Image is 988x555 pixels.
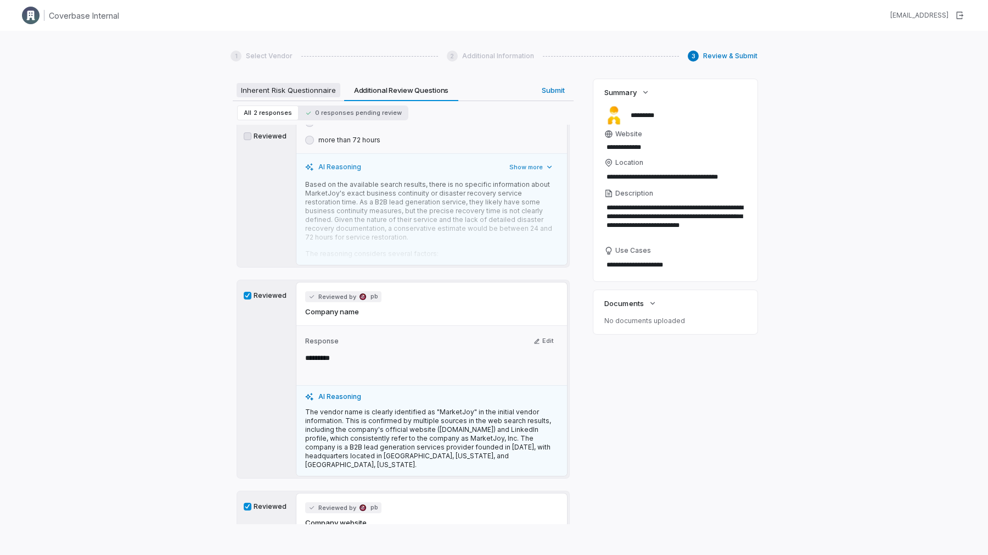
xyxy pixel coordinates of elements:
span: Location [615,158,643,167]
div: [EMAIL_ADDRESS] [890,11,948,20]
span: pb [370,292,378,301]
button: Reviewed [244,503,251,510]
span: Review & Submit [703,52,757,60]
p: No documents uploaded [604,317,746,325]
button: Edit [529,335,558,348]
label: Reviewed [244,132,288,141]
span: Reviewed by [305,291,381,302]
label: Reviewed [244,502,288,511]
span: Use Cases [615,246,651,255]
span: Description [615,189,653,198]
label: Response [305,337,527,346]
button: Summary [601,82,653,102]
textarea: Description [604,200,746,242]
button: Documents [601,293,660,313]
span: Summary [604,87,636,97]
button: Reviewed [244,132,251,140]
img: pb null avatar [360,293,366,300]
button: All [237,106,299,120]
span: pb [370,503,378,512]
button: Reviewed [244,292,251,299]
label: Reviewed [244,291,288,300]
span: 2 responses [254,109,292,117]
h1: Coverbase Internal [49,10,119,21]
img: pb null avatar [360,504,366,511]
div: 2 [447,51,458,62]
span: Company website [305,518,367,528]
span: Submit [537,83,569,97]
span: Reviewed by [305,502,381,513]
input: Website [604,141,729,154]
textarea: Use Cases [604,257,746,273]
div: 3 [688,51,699,62]
span: 0 responses pending review [305,109,402,117]
input: Location [604,169,746,185]
div: 1 [231,51,242,62]
img: Clerk Logo [22,7,40,24]
span: AI Reasoning [318,392,361,401]
span: Website [615,130,642,138]
label: more than 72 hours [318,136,380,145]
span: Inherent Risk Questionnaire [237,83,340,97]
span: Select Vendor [246,52,293,60]
span: Company name [305,307,359,317]
span: Additional Information [462,52,534,60]
span: Additional Review Questions [350,83,453,97]
button: Show more [505,160,558,174]
p: Based on the available search results, there is no specific information about MarketJoy's exact b... [305,180,558,242]
span: AI Reasoning [318,163,361,171]
p: The reasoning considers several factors: [305,249,558,258]
span: Documents [604,298,643,308]
p: The vendor name is clearly identified as "MarketJoy" in the initial vendor information. This is c... [305,408,558,469]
